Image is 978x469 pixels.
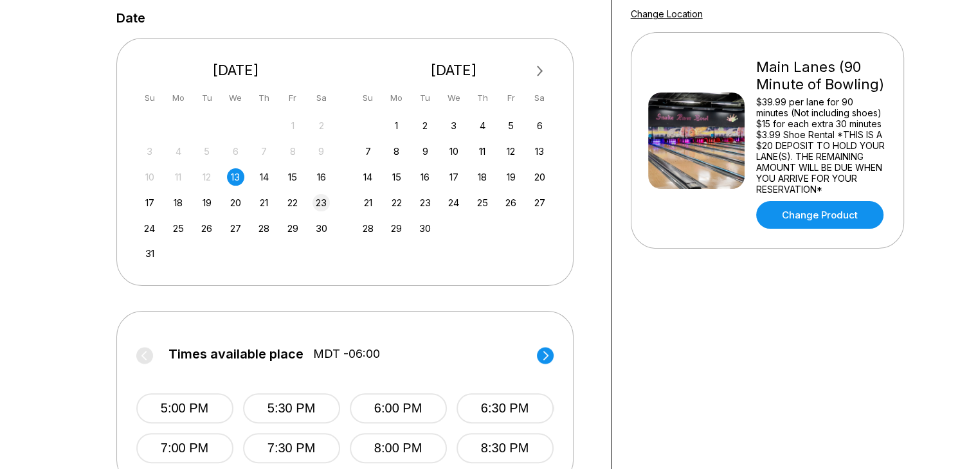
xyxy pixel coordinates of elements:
div: Choose Thursday, September 25th, 2025 [474,194,491,211]
button: Next Month [530,61,550,82]
div: Mo [388,89,405,107]
div: Choose Monday, September 15th, 2025 [388,168,405,186]
div: Not available Thursday, August 7th, 2025 [255,143,273,160]
div: Fr [502,89,520,107]
div: Choose Friday, September 12th, 2025 [502,143,520,160]
div: Not available Sunday, August 10th, 2025 [141,168,158,186]
div: Su [141,89,158,107]
button: 6:30 PM [457,393,554,423]
button: 8:30 PM [457,433,554,463]
div: Choose Saturday, September 6th, 2025 [531,117,548,134]
div: Choose Monday, September 8th, 2025 [388,143,405,160]
div: Tu [198,89,215,107]
div: Not available Tuesday, August 12th, 2025 [198,168,215,186]
div: Choose Friday, September 5th, 2025 [502,117,520,134]
div: Choose Wednesday, August 13th, 2025 [227,168,244,186]
div: Choose Tuesday, September 30th, 2025 [417,220,434,237]
div: Not available Friday, August 1st, 2025 [284,117,302,134]
div: Not available Sunday, August 3rd, 2025 [141,143,158,160]
div: Choose Friday, September 19th, 2025 [502,168,520,186]
div: Choose Friday, August 22nd, 2025 [284,194,302,211]
div: Choose Sunday, August 31st, 2025 [141,245,158,262]
div: Choose Saturday, August 16th, 2025 [312,168,330,186]
div: Choose Thursday, August 21st, 2025 [255,194,273,211]
div: Main Lanes (90 Minute of Bowling) [756,58,887,93]
div: Not available Saturday, August 2nd, 2025 [312,117,330,134]
div: Choose Saturday, September 27th, 2025 [531,194,548,211]
div: Not available Wednesday, August 6th, 2025 [227,143,244,160]
div: Choose Wednesday, September 24th, 2025 [445,194,462,211]
span: MDT -06:00 [313,347,380,361]
div: Choose Tuesday, September 9th, 2025 [417,143,434,160]
div: Choose Tuesday, September 16th, 2025 [417,168,434,186]
div: Choose Sunday, September 7th, 2025 [359,143,377,160]
button: 8:00 PM [350,433,447,463]
div: Choose Friday, September 26th, 2025 [502,194,520,211]
div: Choose Wednesday, September 17th, 2025 [445,168,462,186]
div: Choose Saturday, September 13th, 2025 [531,143,548,160]
div: Choose Sunday, September 14th, 2025 [359,168,377,186]
div: Choose Tuesday, September 2nd, 2025 [417,117,434,134]
div: Fr [284,89,302,107]
div: Sa [531,89,548,107]
div: Choose Thursday, August 14th, 2025 [255,168,273,186]
a: Change Product [756,201,883,229]
div: Th [474,89,491,107]
div: Choose Monday, September 1st, 2025 [388,117,405,134]
label: Date [116,11,145,25]
div: Choose Thursday, September 18th, 2025 [474,168,491,186]
div: Tu [417,89,434,107]
button: 7:00 PM [136,433,233,463]
div: [DATE] [354,62,554,79]
div: $39.99 per lane for 90 minutes (Not including shoes) $15 for each extra 30 minutes $3.99 Shoe Ren... [756,96,887,195]
div: We [227,89,244,107]
div: Choose Saturday, August 30th, 2025 [312,220,330,237]
div: month 2025-08 [140,116,332,263]
div: Choose Sunday, August 17th, 2025 [141,194,158,211]
button: 5:30 PM [243,393,340,423]
div: Choose Wednesday, August 27th, 2025 [227,220,244,237]
div: Sa [312,89,330,107]
div: Choose Sunday, September 28th, 2025 [359,220,377,237]
div: Choose Sunday, August 24th, 2025 [141,220,158,237]
div: Choose Thursday, September 4th, 2025 [474,117,491,134]
div: Mo [170,89,187,107]
div: Choose Monday, August 25th, 2025 [170,220,187,237]
div: Choose Thursday, September 11th, 2025 [474,143,491,160]
button: 5:00 PM [136,393,233,423]
div: Choose Saturday, August 23rd, 2025 [312,194,330,211]
button: 6:00 PM [350,393,447,423]
div: Choose Sunday, September 21st, 2025 [359,194,377,211]
div: Not available Tuesday, August 5th, 2025 [198,143,215,160]
div: Not available Monday, August 4th, 2025 [170,143,187,160]
div: Choose Thursday, August 28th, 2025 [255,220,273,237]
div: Choose Monday, September 29th, 2025 [388,220,405,237]
div: Not available Saturday, August 9th, 2025 [312,143,330,160]
div: We [445,89,462,107]
div: [DATE] [136,62,336,79]
div: Choose Saturday, September 20th, 2025 [531,168,548,186]
div: Choose Tuesday, August 19th, 2025 [198,194,215,211]
div: Choose Monday, September 22nd, 2025 [388,194,405,211]
div: Not available Friday, August 8th, 2025 [284,143,302,160]
span: Times available place [168,347,303,361]
div: Choose Tuesday, September 23rd, 2025 [417,194,434,211]
div: Choose Friday, August 15th, 2025 [284,168,302,186]
div: Choose Wednesday, September 10th, 2025 [445,143,462,160]
div: Choose Wednesday, September 3rd, 2025 [445,117,462,134]
img: Main Lanes (90 Minute of Bowling) [648,93,745,189]
div: Su [359,89,377,107]
div: Choose Monday, August 18th, 2025 [170,194,187,211]
a: Change Location [631,8,703,19]
div: Choose Friday, August 29th, 2025 [284,220,302,237]
div: Choose Wednesday, August 20th, 2025 [227,194,244,211]
div: Choose Tuesday, August 26th, 2025 [198,220,215,237]
button: 7:30 PM [243,433,340,463]
div: month 2025-09 [358,116,550,237]
div: Not available Monday, August 11th, 2025 [170,168,187,186]
div: Th [255,89,273,107]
